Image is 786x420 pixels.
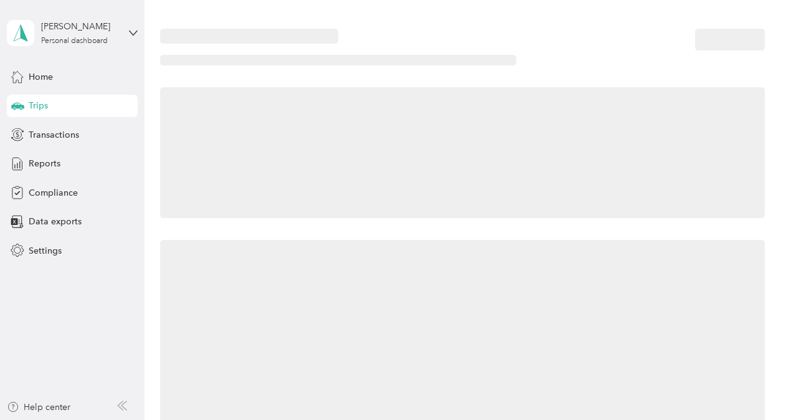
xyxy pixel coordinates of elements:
[29,186,78,199] span: Compliance
[716,350,786,420] iframe: Everlance-gr Chat Button Frame
[29,99,48,112] span: Trips
[29,70,53,84] span: Home
[41,37,108,45] div: Personal dashboard
[29,244,62,257] span: Settings
[29,128,79,141] span: Transactions
[7,401,70,414] button: Help center
[29,157,60,170] span: Reports
[41,20,119,33] div: [PERSON_NAME]
[29,215,82,228] span: Data exports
